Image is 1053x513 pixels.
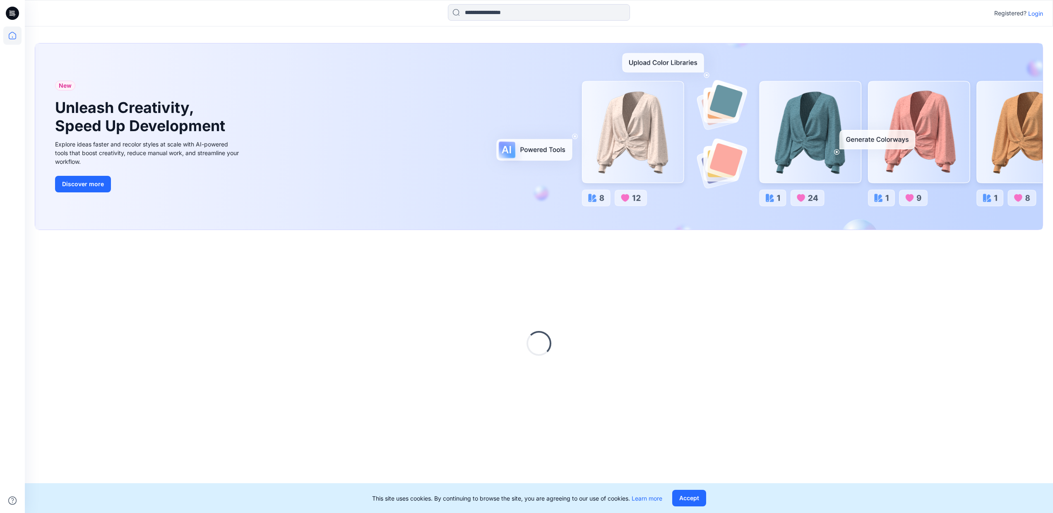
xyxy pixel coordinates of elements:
[1028,9,1043,18] p: Login
[55,176,241,192] a: Discover more
[372,494,662,503] p: This site uses cookies. By continuing to browse the site, you are agreeing to our use of cookies.
[55,99,229,134] h1: Unleash Creativity, Speed Up Development
[59,81,72,91] span: New
[994,8,1027,18] p: Registered?
[55,176,111,192] button: Discover more
[672,490,706,506] button: Accept
[55,140,241,166] div: Explore ideas faster and recolor styles at scale with AI-powered tools that boost creativity, red...
[632,495,662,502] a: Learn more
